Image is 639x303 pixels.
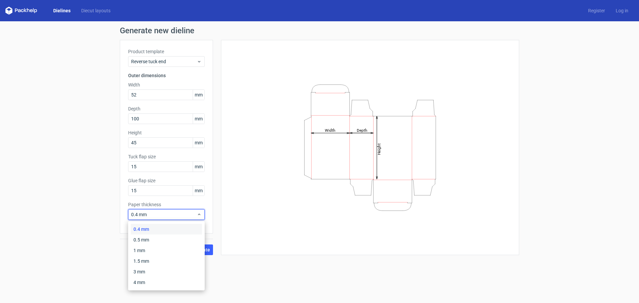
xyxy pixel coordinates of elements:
[128,153,205,160] label: Tuck flap size
[193,162,204,172] span: mm
[610,7,634,14] a: Log in
[583,7,610,14] a: Register
[131,224,202,234] div: 0.4 mm
[131,234,202,245] div: 0.5 mm
[377,143,381,155] tspan: Height
[193,90,204,100] span: mm
[128,177,205,184] label: Glue flap size
[131,266,202,277] div: 3 mm
[128,201,205,208] label: Paper thickness
[131,245,202,256] div: 1 mm
[48,7,76,14] a: Dielines
[193,186,204,196] span: mm
[128,129,205,136] label: Height
[131,58,197,65] span: Reverse tuck end
[120,27,519,35] h1: Generate new dieline
[128,48,205,55] label: Product template
[131,256,202,266] div: 1.5 mm
[128,72,205,79] h3: Outer dimensions
[357,128,367,132] tspan: Depth
[128,81,205,88] label: Width
[131,211,197,218] span: 0.4 mm
[193,114,204,124] span: mm
[76,7,116,14] a: Diecut layouts
[193,138,204,148] span: mm
[325,128,335,132] tspan: Width
[131,277,202,288] div: 4 mm
[128,105,205,112] label: Depth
